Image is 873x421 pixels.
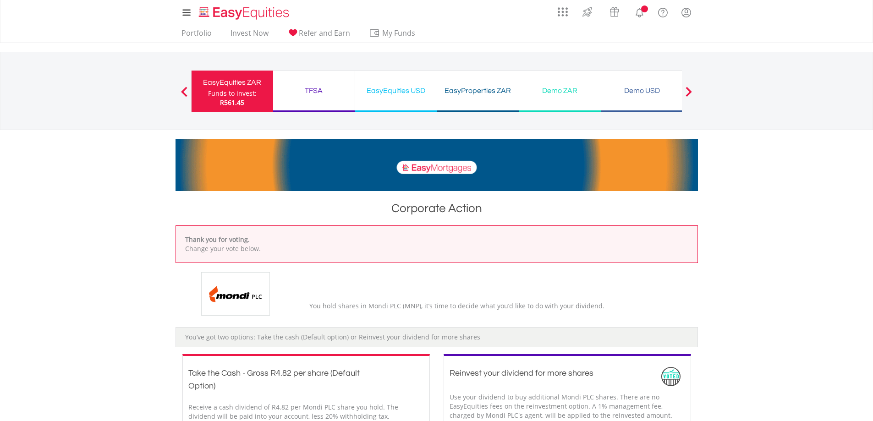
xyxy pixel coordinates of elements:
[201,272,270,316] img: EQU.ZA.MNP.png
[197,5,293,21] img: EasyEquities_Logo.png
[601,2,628,19] a: Vouchers
[628,2,651,21] a: Notifications
[185,333,480,341] span: You’ve got two options: Take the cash (Default option) or Reinvest your dividend for more shares
[552,2,574,17] a: AppsGrid
[525,84,595,97] div: Demo ZAR
[443,84,513,97] div: EasyProperties ZAR
[227,28,272,43] a: Invest Now
[185,235,250,244] b: Thank you for voting.
[176,200,698,221] h1: Corporate Action
[220,98,244,107] span: R561.45
[284,28,354,43] a: Refer and Earn
[178,28,215,43] a: Portfolio
[680,91,698,100] button: Next
[450,369,593,377] span: Reinvest your dividend for more shares
[208,89,257,98] div: Funds to invest:
[176,139,698,191] img: EasyMortage Promotion Banner
[188,403,398,421] span: Receive a cash dividend of R4.82 per Mondi PLC share you hold. The dividend will be paid into you...
[195,2,293,21] a: Home page
[197,76,268,89] div: EasyEquities ZAR
[175,91,193,100] button: Previous
[675,2,698,22] a: My Profile
[607,84,677,97] div: Demo USD
[309,301,604,310] span: You hold shares in Mondi PLC (MNP), it’s time to decide what you’d like to do with your dividend.
[299,28,350,38] span: Refer and Earn
[651,2,675,21] a: FAQ's and Support
[558,7,568,17] img: grid-menu-icon.svg
[361,84,431,97] div: EasyEquities USD
[369,27,429,39] span: My Funds
[607,5,622,19] img: vouchers-v2.svg
[188,369,360,390] span: Take the Cash - Gross R4.82 per share (Default Option)
[580,5,595,19] img: thrive-v2.svg
[279,84,349,97] div: TFSA
[185,244,688,253] p: Change your vote below.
